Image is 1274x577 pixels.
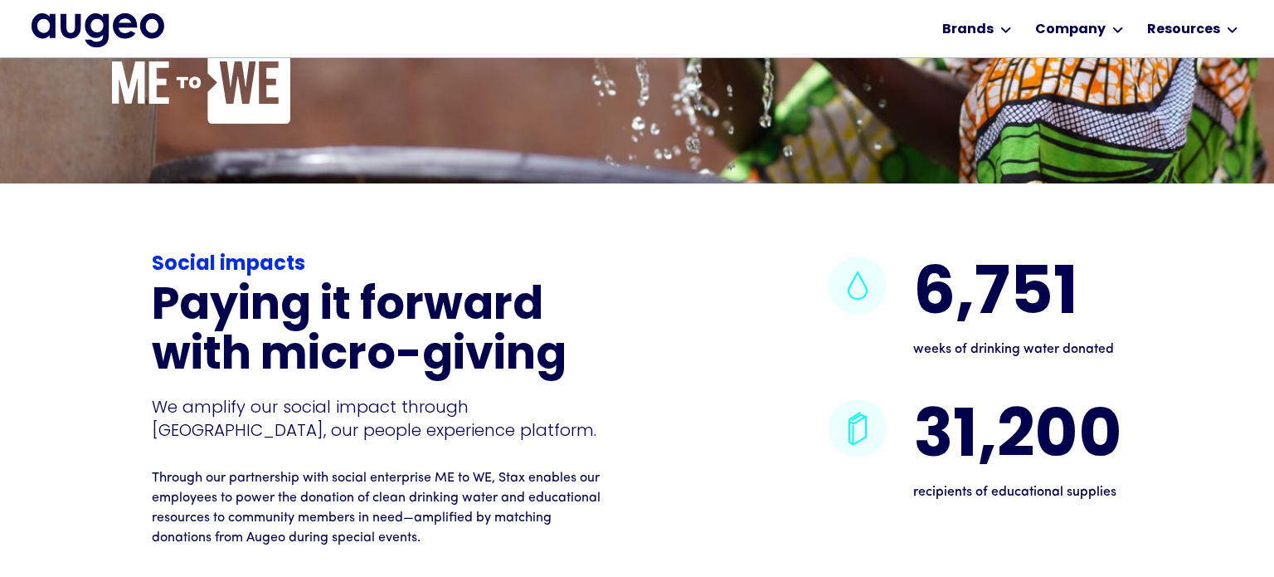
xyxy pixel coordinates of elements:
[152,468,604,548] p: Through our partnership with social enterprise ME to WE, Stax enables our employees to power the ...
[32,13,164,46] img: Augeo's full logo in midnight blue.
[1147,20,1220,40] div: Resources
[942,20,994,40] div: Brands
[913,482,1122,502] p: recipients of educational supplies
[913,263,1078,330] strong: 6,751
[32,13,164,46] a: home
[913,399,1122,479] div: 31,200
[152,250,604,280] div: Social impacts
[152,395,604,442] p: We amplify our social impact through [GEOGRAPHIC_DATA], our people experience platform.
[1035,20,1106,40] div: Company
[152,283,604,382] h3: Paying it forward with micro-giving
[913,340,1114,359] p: weeks of drinking water donated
